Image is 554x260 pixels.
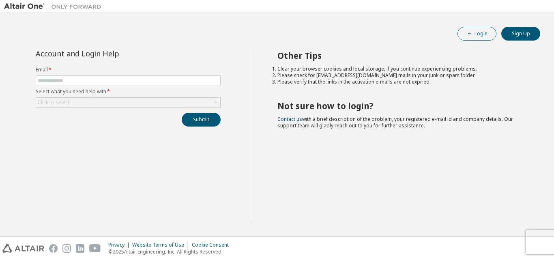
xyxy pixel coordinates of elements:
[182,113,221,127] button: Submit
[132,242,192,248] div: Website Terms of Use
[457,27,496,41] button: Login
[277,72,526,79] li: Please check for [EMAIL_ADDRESS][DOMAIN_NAME] mails in your junk or spam folder.
[108,242,132,248] div: Privacy
[89,244,101,253] img: youtube.svg
[2,244,44,253] img: altair_logo.svg
[36,98,220,107] div: Click to select
[277,116,513,129] span: with a brief description of the problem, your registered e-mail id and company details. Our suppo...
[192,242,234,248] div: Cookie Consent
[36,88,221,95] label: Select what you need help with
[277,116,302,122] a: Contact us
[108,248,234,255] p: © 2025 Altair Engineering, Inc. All Rights Reserved.
[36,50,184,57] div: Account and Login Help
[501,27,540,41] button: Sign Up
[49,244,58,253] img: facebook.svg
[62,244,71,253] img: instagram.svg
[277,79,526,85] li: Please verify that the links in the activation e-mails are not expired.
[277,101,526,111] h2: Not sure how to login?
[36,67,221,73] label: Email
[76,244,84,253] img: linkedin.svg
[38,99,69,106] div: Click to select
[4,2,105,11] img: Altair One
[277,66,526,72] li: Clear your browser cookies and local storage, if you continue experiencing problems.
[277,50,526,61] h2: Other Tips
